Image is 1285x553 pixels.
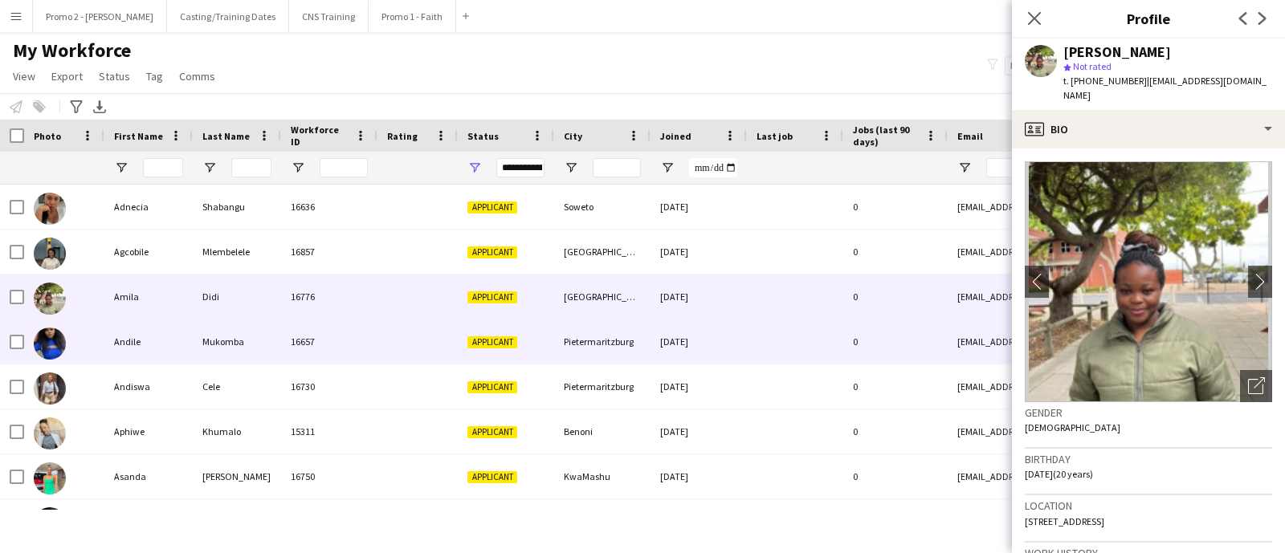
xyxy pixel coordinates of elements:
input: Email Filter Input [986,158,1259,177]
span: [DEMOGRAPHIC_DATA] [1025,421,1120,433]
span: Last Name [202,130,250,142]
span: Status [467,130,499,142]
button: Open Filter Menu [957,161,972,175]
div: 16636 [281,185,377,229]
span: Status [99,69,130,83]
div: [EMAIL_ADDRESS][DOMAIN_NAME] [948,499,1269,543]
img: Asanda Mdladla [34,507,66,539]
img: Andiswa Cele [34,372,66,405]
div: Aphiwe [104,409,193,453]
a: Comms [173,66,222,87]
img: Amila Didi [34,283,66,315]
span: Jobs (last 90 days) [853,124,919,148]
div: Andiswa [104,364,193,409]
div: [GEOGRAPHIC_DATA] [554,274,651,319]
span: Rating [387,130,418,142]
a: Tag [140,66,169,87]
div: Mlembelele [193,230,281,274]
span: [DATE] (20 years) [1025,468,1093,480]
div: [DATE] [651,185,747,229]
div: Mdladla [193,499,281,543]
div: [DATE] [651,364,747,409]
span: [STREET_ADDRESS] [1025,515,1104,527]
div: [EMAIL_ADDRESS][DOMAIN_NAME] [948,454,1269,498]
div: Asanda [104,499,193,543]
input: Workforce ID Filter Input [320,158,368,177]
h3: Profile [1012,8,1285,29]
div: [DATE] [651,274,747,319]
span: Applicant [467,336,517,348]
div: [GEOGRAPHIC_DATA] [554,230,651,274]
input: City Filter Input [593,158,641,177]
div: Shabangu [193,185,281,229]
span: Applicant [467,381,517,393]
span: | [EMAIL_ADDRESS][DOMAIN_NAME] [1063,75,1267,101]
span: My Workforce [13,39,131,63]
span: t. [PHONE_NUMBER] [1063,75,1147,87]
span: Tag [146,69,163,83]
img: Asanda Mandisa [34,462,66,494]
div: 0 [843,230,948,274]
img: Agcobile Mlembelele [34,238,66,270]
div: Khumalo [193,409,281,453]
div: Didi [193,274,281,319]
div: [DATE] [651,319,747,364]
h3: Gender [1025,405,1272,420]
h3: Location [1025,498,1272,513]
span: Export [51,69,83,83]
button: Open Filter Menu [202,161,217,175]
div: 16730 [281,364,377,409]
app-action-btn: Export XLSX [90,97,109,116]
div: [EMAIL_ADDRESS][DOMAIN_NAME] [948,319,1269,364]
div: Open photos pop-in [1240,370,1272,402]
button: CNS Training [289,1,369,32]
app-action-btn: Advanced filters [67,97,86,116]
div: 15143 [281,499,377,543]
span: View [13,69,35,83]
div: 16776 [281,274,377,319]
div: [DATE] [651,454,747,498]
button: Open Filter Menu [564,161,578,175]
div: [DATE] [651,230,747,274]
img: Aphiwe Khumalo [34,417,66,449]
div: [EMAIL_ADDRESS][DOMAIN_NAME] [948,230,1269,274]
span: Applicant [467,426,517,438]
a: View [6,66,42,87]
div: Bio [1012,110,1285,148]
span: Workforce ID [291,124,349,148]
div: 16857 [281,230,377,274]
div: Soweto [554,185,651,229]
span: Applicant [467,246,517,258]
div: 0 [843,274,948,319]
div: [EMAIL_ADDRESS][DOMAIN_NAME] [948,409,1269,453]
div: Cele [193,364,281,409]
span: Applicant [467,291,517,303]
span: Last job [757,130,793,142]
div: Asanda [104,454,193,498]
span: Joined [660,130,691,142]
span: Not rated [1073,60,1112,72]
div: 0 [843,409,948,453]
h3: Birthday [1025,452,1272,466]
div: 16657 [281,319,377,364]
button: Open Filter Menu [114,161,128,175]
div: Amila [104,274,193,319]
input: Joined Filter Input [689,158,737,177]
div: Benoni [554,409,651,453]
div: [PERSON_NAME] [1063,45,1171,59]
div: Adnecia [104,185,193,229]
span: Comms [179,69,215,83]
div: 15311 [281,409,377,453]
button: Open Filter Menu [467,161,482,175]
div: 0 [843,454,948,498]
div: [EMAIL_ADDRESS][DOMAIN_NAME] [948,274,1269,319]
div: Mukomba [193,319,281,364]
div: [EMAIL_ADDRESS][DOMAIN_NAME] [948,185,1269,229]
div: Agcobile [104,230,193,274]
a: Status [92,66,137,87]
img: Crew avatar or photo [1025,161,1272,402]
span: Email [957,130,983,142]
button: Open Filter Menu [660,161,675,175]
div: [DATE] [651,499,747,543]
img: Andile Mukomba [34,327,66,360]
